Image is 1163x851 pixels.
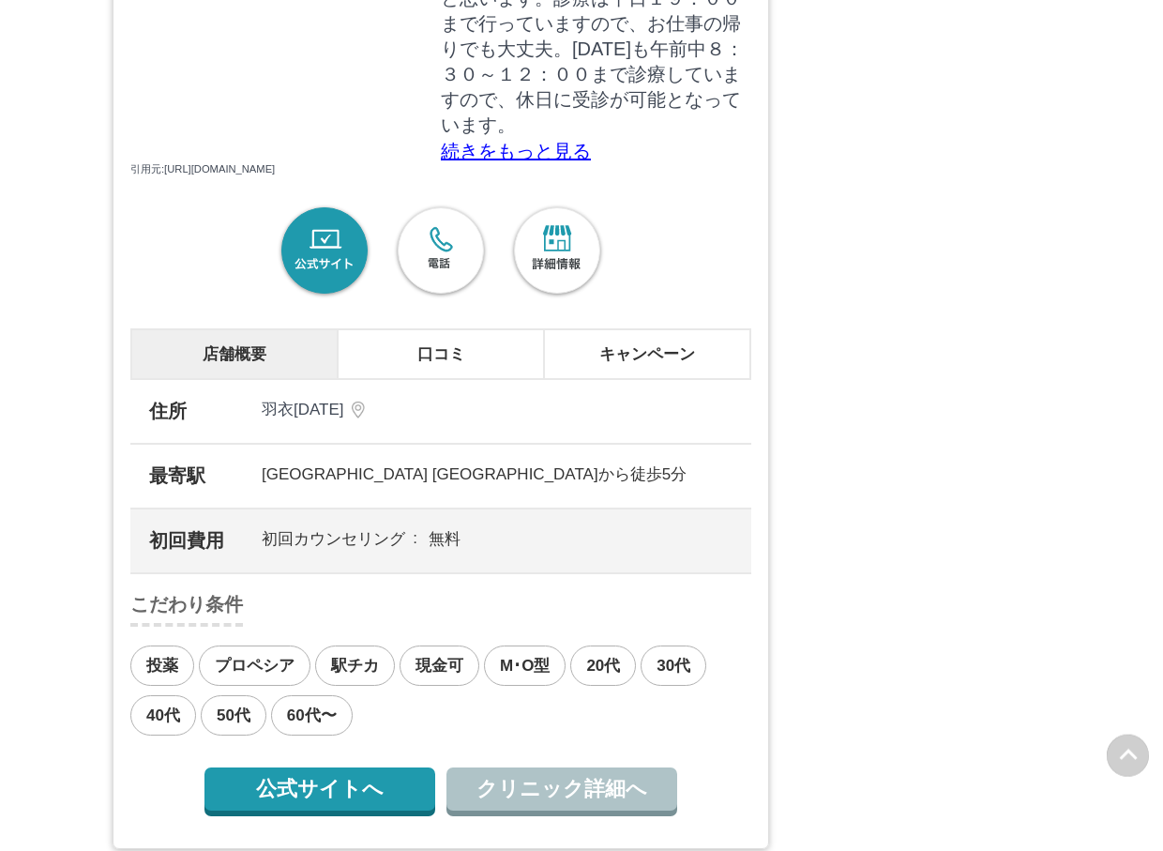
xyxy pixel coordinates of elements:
[130,509,243,573] th: 初回費用
[1107,735,1149,777] img: PAGE UP
[315,646,395,686] span: 駅チカ
[392,203,490,300] a: 電話
[508,203,606,300] a: 詳細情報
[130,593,243,627] h4: こだわり条件
[130,380,243,444] th: 住所
[429,528,461,551] dd: 無料
[484,646,566,686] span: M･O型
[199,646,310,686] span: プロペシア
[400,646,479,686] span: 現金可
[352,402,365,418] img: icon-shoplistadr.svg
[262,399,733,420] a: 羽衣[DATE]
[130,162,751,176] p: 引用元:
[338,329,544,379] li: 口コミ
[570,646,636,686] span: 20代
[130,646,194,686] span: 投薬
[271,695,353,736] span: 60代〜
[641,646,706,686] span: 30代
[130,695,196,736] span: 40代
[201,695,266,736] span: 50代
[204,767,435,811] a: 公式サイトへ
[130,444,243,509] th: 最寄駅
[262,528,429,551] dt: 初回カウンセリング
[276,203,373,300] a: 公式サイト
[446,767,677,811] a: クリニック詳細へ
[164,163,275,175] a: [URL][DOMAIN_NAME]
[441,142,751,160] p: 続きをもっと見る
[544,329,750,379] li: キャンペーン
[243,444,751,509] td: [GEOGRAPHIC_DATA] [GEOGRAPHIC_DATA]から徒歩5分
[131,329,338,379] li: 店舗概要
